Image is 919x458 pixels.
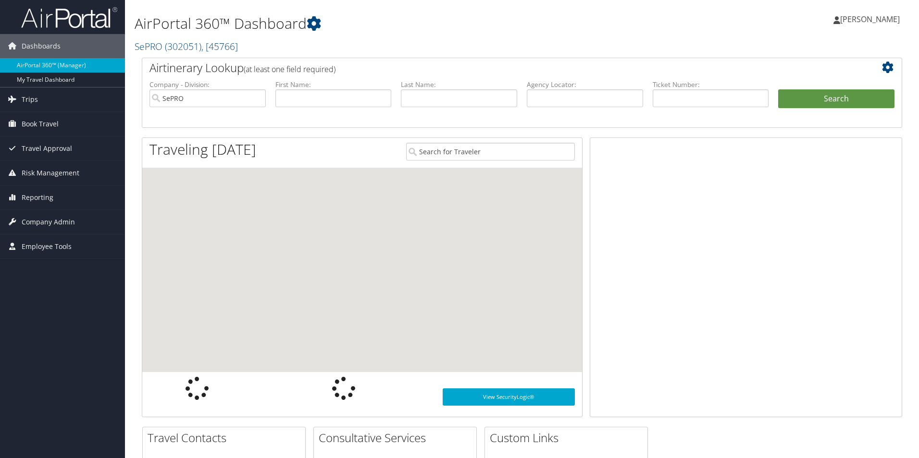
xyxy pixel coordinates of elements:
h2: Consultative Services [319,430,476,446]
span: ( 302051 ) [165,40,201,53]
span: Risk Management [22,161,79,185]
a: [PERSON_NAME] [833,5,909,34]
label: Ticket Number: [653,80,769,89]
label: Agency Locator: [527,80,643,89]
h1: AirPortal 360™ Dashboard [135,13,651,34]
h1: Traveling [DATE] [149,139,256,160]
label: Company - Division: [149,80,266,89]
span: Company Admin [22,210,75,234]
label: Last Name: [401,80,517,89]
span: Trips [22,87,38,111]
h2: Travel Contacts [148,430,305,446]
span: Travel Approval [22,136,72,161]
input: Search for Traveler [406,143,575,161]
span: , [ 45766 ] [201,40,238,53]
span: [PERSON_NAME] [840,14,900,25]
button: Search [778,89,894,109]
span: Employee Tools [22,235,72,259]
label: First Name: [275,80,392,89]
h2: Airtinerary Lookup [149,60,831,76]
a: SePRO [135,40,238,53]
a: View SecurityLogic® [443,388,575,406]
span: Reporting [22,186,53,210]
img: airportal-logo.png [21,6,117,29]
span: Book Travel [22,112,59,136]
span: Dashboards [22,34,61,58]
h2: Custom Links [490,430,647,446]
span: (at least one field required) [244,64,335,74]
